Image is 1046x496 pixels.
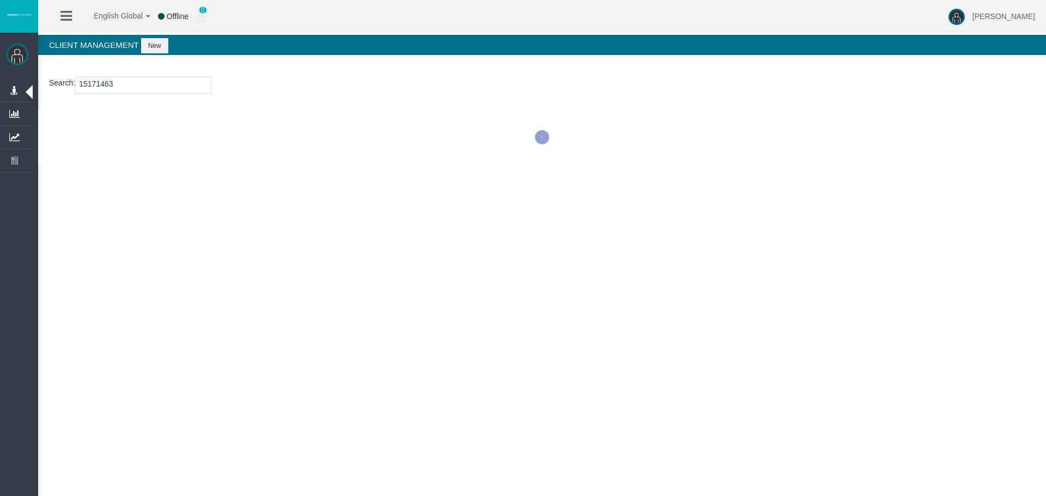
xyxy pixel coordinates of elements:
span: Client Management [49,40,138,50]
span: 0 [199,7,208,14]
button: New [141,38,168,53]
img: user_small.png [196,11,205,22]
img: user-image [948,9,965,25]
p: : [49,77,1035,94]
label: Search [49,77,73,89]
span: [PERSON_NAME] [972,12,1035,21]
span: Offline [167,12,188,21]
span: English Global [80,11,143,20]
img: logo.svg [5,13,33,17]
